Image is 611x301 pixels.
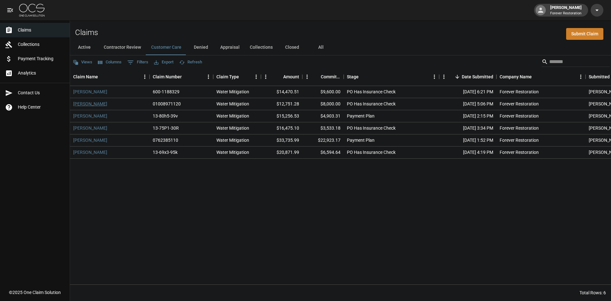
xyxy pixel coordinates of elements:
div: PO Has Insurance Check [347,125,396,131]
p: Forever Restoration [550,11,582,16]
button: Denied [186,40,215,55]
div: $14,470.51 [261,86,302,98]
div: Claim Name [70,68,150,86]
div: 13-80h5-39v [153,113,178,119]
div: $15,256.53 [261,110,302,122]
div: Total Rows: 6 [579,290,606,296]
span: Collections [18,41,65,48]
div: PO Has Insurance Check [347,89,396,95]
div: $8,000.00 [302,98,344,110]
span: Analytics [18,70,65,76]
button: Menu [439,72,449,82]
div: 0762385110 [153,137,178,143]
button: Sort [453,72,462,81]
div: 600-1188329 [153,89,179,95]
div: Company Name [500,68,532,86]
div: [DATE] 2:15 PM [439,110,496,122]
div: Claim Type [213,68,261,86]
div: Water Mitigation [216,125,249,131]
div: Claim Number [153,68,182,86]
div: [PERSON_NAME] [548,4,584,16]
div: 13-69x3-95k [153,149,178,155]
button: Sort [274,72,283,81]
button: Active [70,40,99,55]
div: $22,923.17 [302,134,344,147]
div: $6,594.64 [302,147,344,159]
div: Payment Plan [347,113,375,119]
span: Help Center [18,104,65,111]
div: Payment Plan [347,137,375,143]
div: $4,903.31 [302,110,344,122]
button: Sort [312,72,321,81]
div: Forever Restoration [500,137,539,143]
button: Views [71,57,94,67]
button: Sort [239,72,248,81]
div: Forever Restoration [500,125,539,131]
div: Forever Restoration [500,101,539,107]
button: Menu [302,72,312,82]
div: 13-75P1-30R [153,125,179,131]
span: Payment Tracking [18,55,65,62]
button: Show filters [126,57,150,68]
button: Appraisal [215,40,245,55]
a: [PERSON_NAME] [73,113,107,119]
div: Water Mitigation [216,149,249,155]
div: [DATE] 5:06 PM [439,98,496,110]
button: Menu [140,72,150,82]
div: Amount [261,68,302,86]
div: [DATE] 4:19 PM [439,147,496,159]
button: Collections [245,40,278,55]
button: Menu [204,72,213,82]
div: Forever Restoration [500,89,539,95]
div: Claim Number [150,68,213,86]
div: $33,735.99 [261,134,302,147]
div: PO Has Insurance Check [347,149,396,155]
span: Claims [18,27,65,33]
button: Export [152,57,175,67]
button: Menu [576,72,586,82]
button: Closed [278,40,306,55]
button: Menu [261,72,270,82]
div: $12,751.28 [261,98,302,110]
div: Forever Restoration [500,149,539,155]
div: Date Submitted [462,68,493,86]
button: Sort [98,72,107,81]
div: Committed Amount [321,68,341,86]
div: dynamic tabs [70,40,611,55]
div: Stage [344,68,439,86]
div: Water Mitigation [216,101,249,107]
button: Contractor Review [99,40,146,55]
a: [PERSON_NAME] [73,89,107,95]
a: [PERSON_NAME] [73,137,107,143]
a: Submit Claim [566,28,603,40]
div: Date Submitted [439,68,496,86]
div: $20,871.99 [261,147,302,159]
div: Claim Name [73,68,98,86]
button: Menu [430,72,439,82]
button: All [306,40,335,55]
a: [PERSON_NAME] [73,101,107,107]
div: PO Has Insurance Check [347,101,396,107]
button: Sort [359,72,368,81]
button: Refresh [178,57,204,67]
h2: Claims [75,28,98,37]
button: Menu [251,72,261,82]
div: [DATE] 6:21 PM [439,86,496,98]
div: Water Mitigation [216,113,249,119]
div: 01008971120 [153,101,181,107]
div: Forever Restoration [500,113,539,119]
div: Company Name [496,68,586,86]
button: open drawer [4,4,17,17]
div: Water Mitigation [216,137,249,143]
span: Contact Us [18,90,65,96]
button: Sort [532,72,541,81]
div: Stage [347,68,359,86]
div: $9,600.00 [302,86,344,98]
button: Select columns [96,57,123,67]
div: [DATE] 1:52 PM [439,134,496,147]
div: Committed Amount [302,68,344,86]
div: © 2025 One Claim Solution [9,289,61,296]
div: Search [542,57,610,68]
div: Amount [283,68,299,86]
a: [PERSON_NAME] [73,125,107,131]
